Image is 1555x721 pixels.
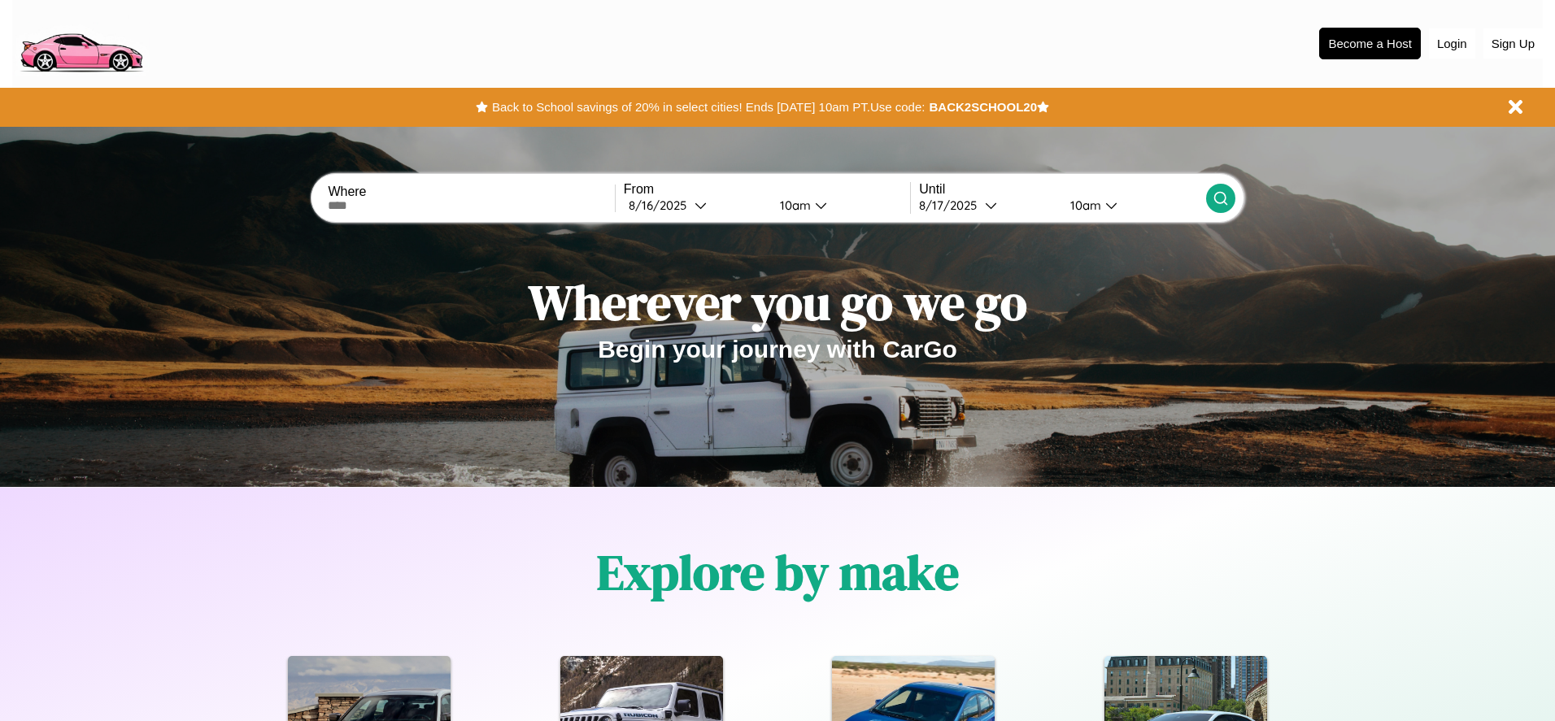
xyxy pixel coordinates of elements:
label: Where [328,185,614,199]
button: Back to School savings of 20% in select cities! Ends [DATE] 10am PT.Use code: [488,96,929,119]
div: 8 / 16 / 2025 [629,198,695,213]
img: logo [12,8,150,76]
div: 10am [772,198,815,213]
b: BACK2SCHOOL20 [929,100,1037,114]
label: Until [919,182,1205,197]
div: 8 / 17 / 2025 [919,198,985,213]
button: 8/16/2025 [624,197,767,214]
button: 10am [767,197,910,214]
button: Sign Up [1483,28,1543,59]
label: From [624,182,910,197]
button: 10am [1057,197,1205,214]
button: Login [1429,28,1475,59]
h1: Explore by make [597,539,959,606]
div: 10am [1062,198,1105,213]
button: Become a Host [1319,28,1421,59]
